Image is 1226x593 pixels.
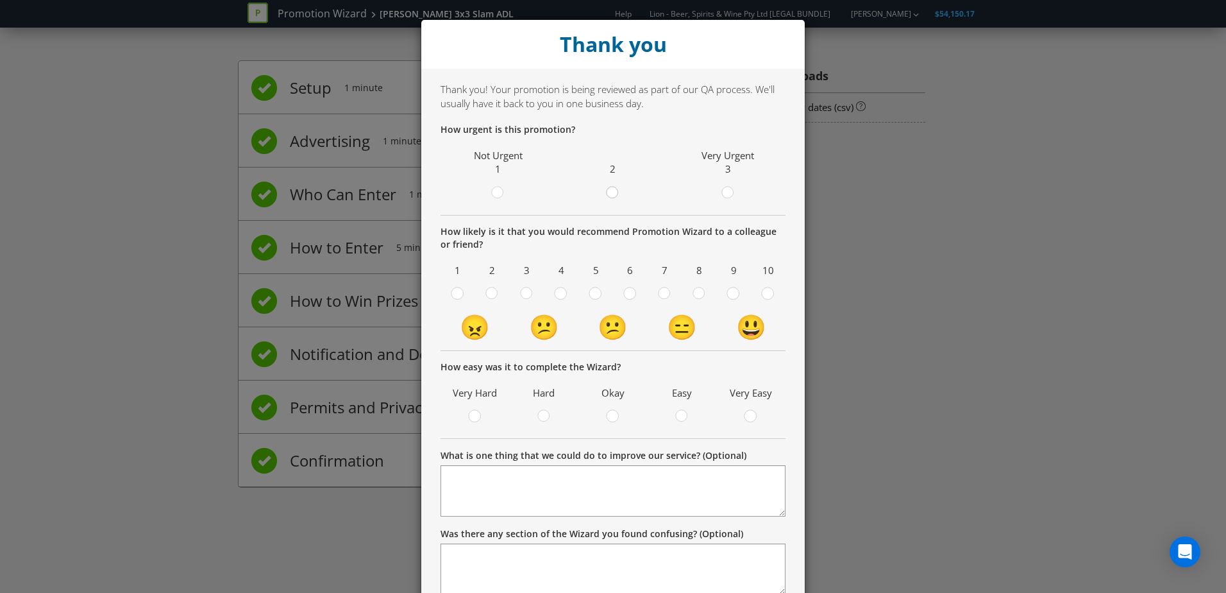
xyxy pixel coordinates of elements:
p: How likely is it that you would recommend Promotion Wizard to a colleague or friend? [441,225,785,251]
td: 😕 [578,309,648,344]
div: Open Intercom Messenger [1170,537,1200,567]
label: What is one thing that we could do to improve our service? (Optional) [441,449,746,462]
span: Thank you! Your promotion is being reviewed as part of our QA process. We'll usually have it back... [441,83,775,109]
span: Very Easy [723,383,779,403]
span: Hard [516,383,573,403]
p: How easy was it to complete the Wizard? [441,361,785,374]
span: Very Urgent [701,149,754,162]
span: 1 [495,162,501,175]
span: 7 [651,261,679,280]
span: Very Hard [447,383,503,403]
span: 10 [754,261,782,280]
strong: Thank you [560,30,667,58]
span: Not Urgent [474,149,523,162]
span: 4 [547,261,575,280]
td: 😕 [510,309,579,344]
span: 9 [719,261,748,280]
span: 6 [616,261,644,280]
span: 3 [725,162,731,175]
label: Was there any section of the Wizard you found confusing? (Optional) [441,528,743,540]
td: 😃 [716,309,785,344]
div: Close [421,20,805,69]
p: How urgent is this promotion? [441,123,785,136]
span: 5 [582,261,610,280]
span: 8 [685,261,714,280]
span: Okay [585,383,641,403]
span: 2 [610,162,616,175]
span: Easy [654,383,710,403]
span: 3 [513,261,541,280]
span: 2 [478,261,507,280]
td: 😑 [648,309,717,344]
span: 1 [444,261,472,280]
td: 😠 [441,309,510,344]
